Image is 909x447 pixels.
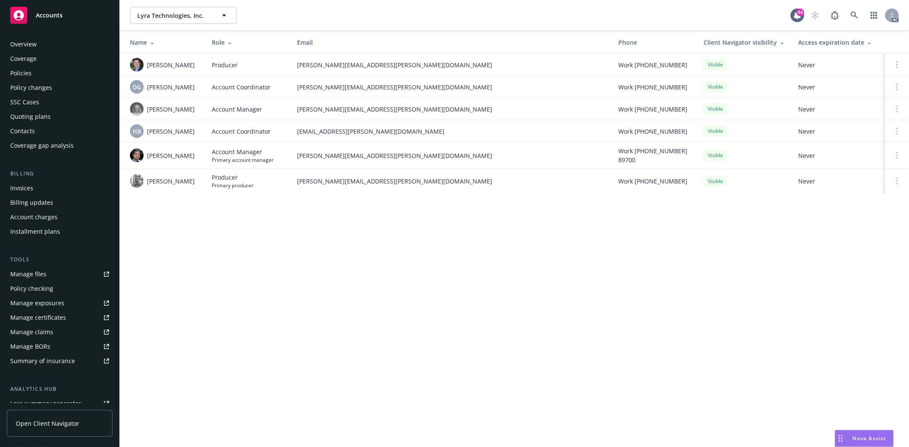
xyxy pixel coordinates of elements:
a: Policy changes [7,81,113,95]
div: Access expiration date [798,38,878,47]
a: Manage files [7,267,113,281]
div: Coverage gap analysis [10,139,74,152]
a: Invoices [7,181,113,195]
img: photo [130,58,144,72]
span: Primary account manager [212,156,274,163]
span: [EMAIL_ADDRESS][PERSON_NAME][DOMAIN_NAME] [297,127,605,136]
span: [PERSON_NAME] [147,151,195,160]
span: Accounts [36,12,63,19]
div: Overview [10,37,37,51]
a: Billing updates [7,196,113,209]
a: Manage certificates [7,311,113,324]
span: HB [133,127,141,136]
div: Quoting plans [10,110,51,123]
a: Installment plans [7,225,113,238]
span: Producer [212,173,254,182]
span: [PERSON_NAME] [147,60,195,69]
div: Email [297,38,605,47]
div: Client Navigator visibility [704,38,785,47]
span: Account Manager [212,105,262,114]
span: Work [PHONE_NUMBER] [618,177,687,186]
span: Work [PHONE_NUMBER] [618,60,687,69]
span: [PERSON_NAME][EMAIL_ADDRESS][PERSON_NAME][DOMAIN_NAME] [297,177,605,186]
img: photo [130,102,144,116]
div: Billing updates [10,196,53,209]
a: Quoting plans [7,110,113,123]
span: Primary producer [212,182,254,189]
div: Manage files [10,267,46,281]
div: Billing [7,169,113,178]
span: [PERSON_NAME][EMAIL_ADDRESS][PERSON_NAME][DOMAIN_NAME] [297,83,605,92]
span: [PERSON_NAME] [147,127,195,136]
a: Switch app [866,7,883,24]
span: [PERSON_NAME] [147,105,195,114]
div: Visible [704,150,727,160]
span: Never [798,177,878,186]
div: Manage exposures [10,296,64,310]
div: Coverage [10,52,37,66]
div: Role [212,38,283,47]
a: Summary of insurance [7,354,113,368]
button: Nova Assist [835,430,894,447]
img: photo [130,149,144,162]
img: photo [130,174,144,188]
button: Lyra Technologies, Inc. [130,7,237,24]
a: Manage BORs [7,340,113,353]
span: Lyra Technologies, Inc. [137,11,211,20]
div: Manage claims [10,325,53,339]
a: Overview [7,37,113,51]
a: Report a Bug [826,7,843,24]
span: Work [PHONE_NUMBER] [618,127,687,136]
div: Policy changes [10,81,52,95]
div: Contacts [10,124,35,138]
div: Policies [10,66,32,80]
span: Account Manager [212,147,274,156]
a: Policy checking [7,282,113,295]
span: Never [798,83,878,92]
a: Search [846,7,863,24]
span: [PERSON_NAME][EMAIL_ADDRESS][PERSON_NAME][DOMAIN_NAME] [297,105,605,114]
span: Work [PHONE_NUMBER] [618,105,687,114]
a: Manage claims [7,325,113,339]
div: Drag to move [835,430,846,447]
span: [PERSON_NAME] [147,177,195,186]
span: [PERSON_NAME] [147,83,195,92]
div: Visible [704,103,727,114]
span: Work [PHONE_NUMBER] [618,83,687,92]
span: Producer [212,60,238,69]
div: Manage certificates [10,311,66,324]
a: Loss summary generator [7,397,113,410]
div: Analytics hub [7,385,113,393]
a: Policies [7,66,113,80]
span: Account Coordinator [212,83,271,92]
span: [PERSON_NAME][EMAIL_ADDRESS][PERSON_NAME][DOMAIN_NAME] [297,151,605,160]
div: Summary of insurance [10,354,75,368]
div: Invoices [10,181,33,195]
div: Manage BORs [10,340,50,353]
div: Account charges [10,210,58,224]
a: Manage exposures [7,296,113,310]
a: Start snowing [807,7,824,24]
span: [PERSON_NAME][EMAIL_ADDRESS][PERSON_NAME][DOMAIN_NAME] [297,60,605,69]
div: Phone [618,38,690,47]
a: Coverage gap analysis [7,139,113,152]
span: Work [PHONE_NUMBER] 89700 [618,146,690,164]
span: Account Coordinator [212,127,271,136]
div: 94 [796,9,804,16]
span: Never [798,151,878,160]
div: Name [130,38,198,47]
a: Contacts [7,124,113,138]
span: Open Client Navigator [16,419,79,428]
span: DG [133,83,141,92]
span: Nova Assist [853,435,886,442]
a: Coverage [7,52,113,66]
a: Accounts [7,3,113,27]
div: Policy checking [10,282,53,295]
span: Never [798,105,878,114]
span: Never [798,127,878,136]
a: SSC Cases [7,95,113,109]
a: Account charges [7,210,113,224]
div: Tools [7,255,113,264]
div: Visible [704,176,727,186]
